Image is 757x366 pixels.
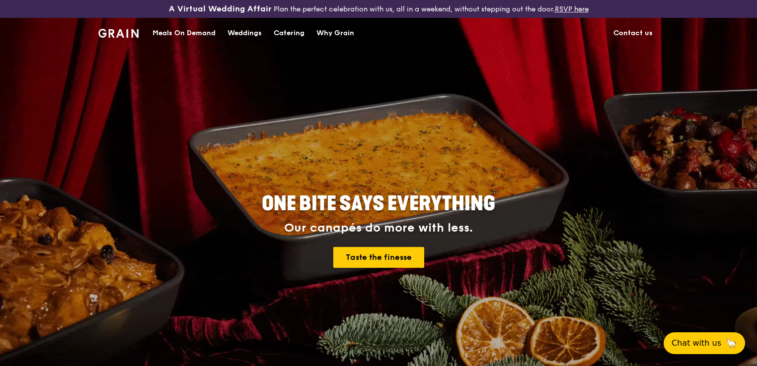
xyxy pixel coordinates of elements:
span: 🦙 [725,337,737,349]
a: Why Grain [310,18,360,48]
img: Grain [98,29,139,38]
h3: A Virtual Wedding Affair [169,4,272,14]
button: Chat with us🦙 [664,332,745,354]
div: Weddings [227,18,262,48]
a: Contact us [607,18,659,48]
div: Catering [274,18,304,48]
a: GrainGrain [98,17,139,47]
a: Weddings [222,18,268,48]
span: ONE BITE SAYS EVERYTHING [262,192,495,216]
span: Chat with us [672,337,721,349]
a: RSVP here [555,5,589,13]
div: Why Grain [316,18,354,48]
a: Catering [268,18,310,48]
div: Meals On Demand [152,18,216,48]
a: Taste the finesse [333,247,424,268]
div: Our canapés do more with less. [200,221,557,235]
div: Plan the perfect celebration with us, all in a weekend, without stepping out the door. [126,4,631,14]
